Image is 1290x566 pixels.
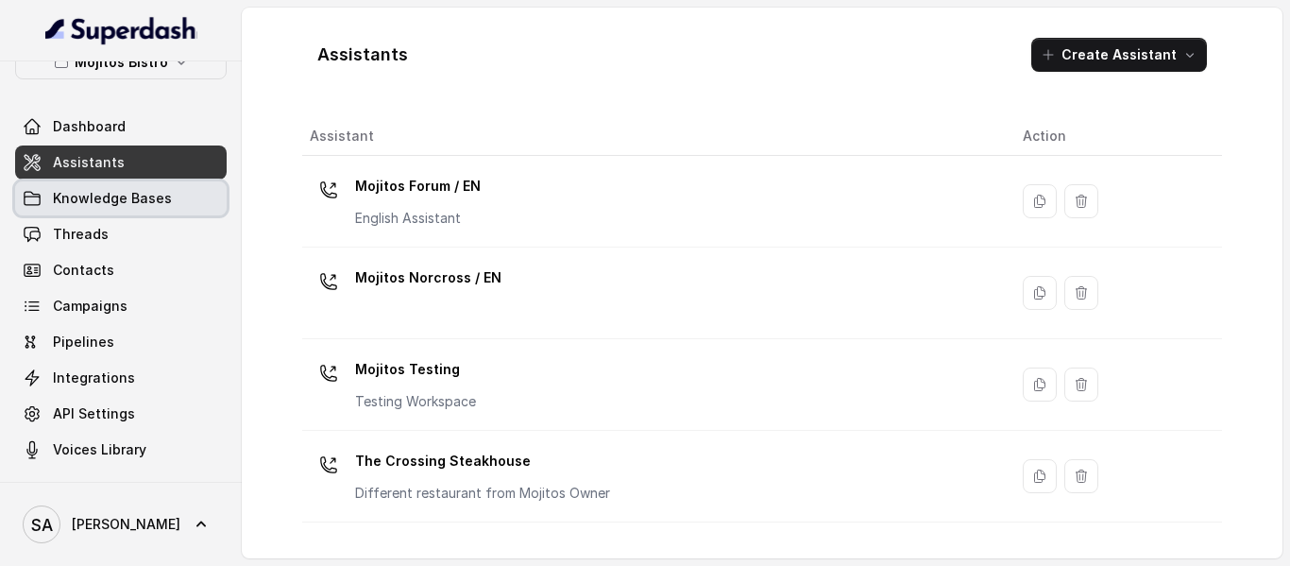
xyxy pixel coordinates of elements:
[53,117,126,136] span: Dashboard
[45,15,197,45] img: light.svg
[355,392,476,411] p: Testing Workspace
[355,484,610,503] p: Different restaurant from Mojitos Owner
[15,146,227,180] a: Assistants
[75,51,168,74] p: Mojitos Bistro
[31,515,53,535] text: SA
[53,261,114,280] span: Contacts
[15,217,227,251] a: Threads
[1008,117,1222,156] th: Action
[15,498,227,551] a: [PERSON_NAME]
[15,181,227,215] a: Knowledge Bases
[355,171,481,201] p: Mojitos Forum / EN
[355,209,481,228] p: English Assistant
[15,433,227,467] a: Voices Library
[53,369,135,387] span: Integrations
[53,333,114,352] span: Pipelines
[302,117,1008,156] th: Assistant
[53,440,146,459] span: Voices Library
[53,153,125,172] span: Assistants
[15,45,227,79] button: Mojitos Bistro
[355,263,501,293] p: Mojitos Norcross / EN
[15,361,227,395] a: Integrations
[53,189,172,208] span: Knowledge Bases
[15,289,227,323] a: Campaigns
[355,446,610,476] p: The Crossing Steakhouse
[355,354,476,385] p: Mojitos Testing
[1031,38,1207,72] button: Create Assistant
[53,225,109,244] span: Threads
[15,325,227,359] a: Pipelines
[15,110,227,144] a: Dashboard
[72,515,180,534] span: [PERSON_NAME]
[15,397,227,431] a: API Settings
[15,253,227,287] a: Contacts
[53,404,135,423] span: API Settings
[317,40,408,70] h1: Assistants
[53,297,127,316] span: Campaigns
